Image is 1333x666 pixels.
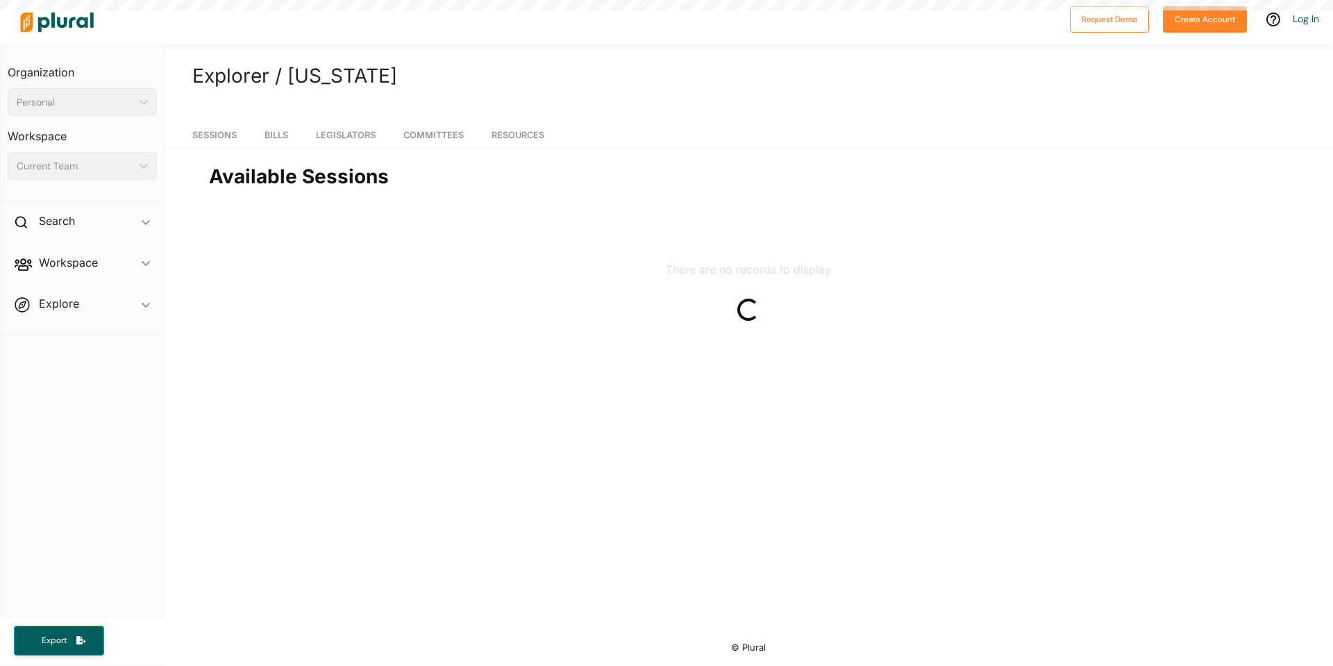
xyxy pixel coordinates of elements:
h1: Explorer / [US_STATE] [192,61,1305,90]
span: Resources [492,130,544,140]
h3: Workspace [8,116,157,147]
a: Resources [492,116,544,149]
a: Sessions [192,116,237,149]
button: Create Account [1163,6,1247,33]
span: Legislators [316,130,376,140]
a: Log In [1293,13,1319,25]
small: © Plural [731,642,766,653]
h2: Search [39,213,75,228]
a: Bills [265,116,288,149]
span: Sessions [192,130,237,140]
a: Request Demo [1070,11,1149,26]
span: Export [32,635,76,647]
button: Export [14,626,104,656]
a: Create Account [1163,11,1247,26]
div: Current Team [17,159,134,174]
h3: Organization [8,52,157,83]
a: Legislators [316,116,376,149]
span: Bills [265,130,288,140]
span: Committees [403,130,464,140]
h2: Available Sessions [209,165,1289,189]
button: Request Demo [1070,6,1149,33]
div: Personal [17,95,134,110]
a: Committees [403,116,464,149]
